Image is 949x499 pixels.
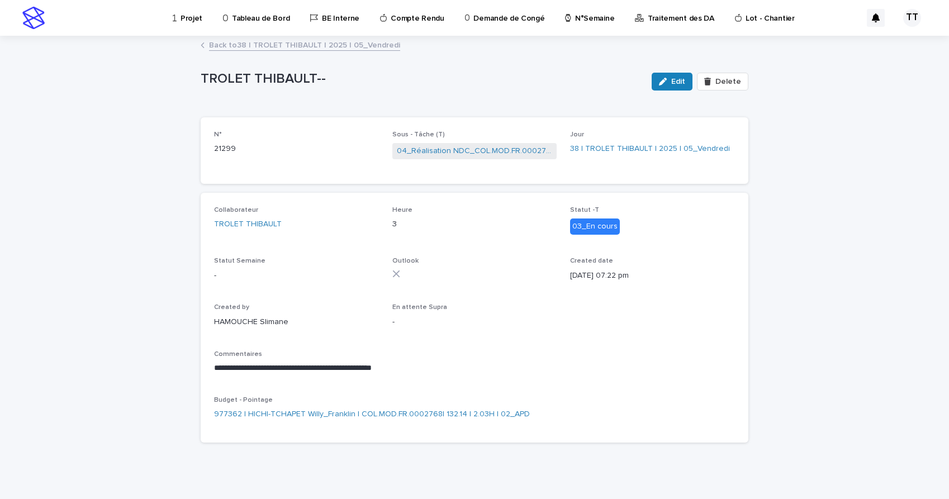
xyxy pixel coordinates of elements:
p: - [392,316,557,328]
span: Statut -T [570,207,599,213]
p: [DATE] 07:22 pm [570,270,735,282]
span: Commentaires [214,351,262,358]
a: 38 | TROLET THIBAULT | 2025 | 05_Vendredi [570,143,730,155]
span: Jour [570,131,584,138]
p: 21299 [214,143,379,155]
a: Back to38 | TROLET THIBAULT | 2025 | 05_Vendredi [209,38,400,51]
a: 04_Réalisation NDC_COL.MOD.FR.0002768 [397,145,553,157]
button: Edit [652,73,692,91]
span: Statut Semaine [214,258,265,264]
span: Outlook [392,258,419,264]
span: Budget - Pointage [214,397,273,403]
span: Sous - Tâche (T) [392,131,445,138]
div: TT [903,9,921,27]
img: stacker-logo-s-only.png [22,7,45,29]
button: Delete [697,73,748,91]
span: Heure [392,207,412,213]
p: HAMOUCHE Slimane [214,316,379,328]
a: 977362 | HICHI-TCHAPET Willy_Franklin | COL.MOD.FR.0002768| 132.14 | 2.03H | 02_APD [214,408,530,420]
span: N° [214,131,222,138]
p: - [214,270,379,282]
a: TROLET THIBAULT [214,218,282,230]
span: Collaborateur [214,207,258,213]
span: Edit [671,78,685,85]
span: Created by [214,304,249,311]
p: 3 [392,218,557,230]
span: Created date [570,258,613,264]
p: TROLET THIBAULT-- [201,71,643,87]
div: 03_En cours [570,218,620,235]
span: Delete [715,78,741,85]
span: En attente Supra [392,304,447,311]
